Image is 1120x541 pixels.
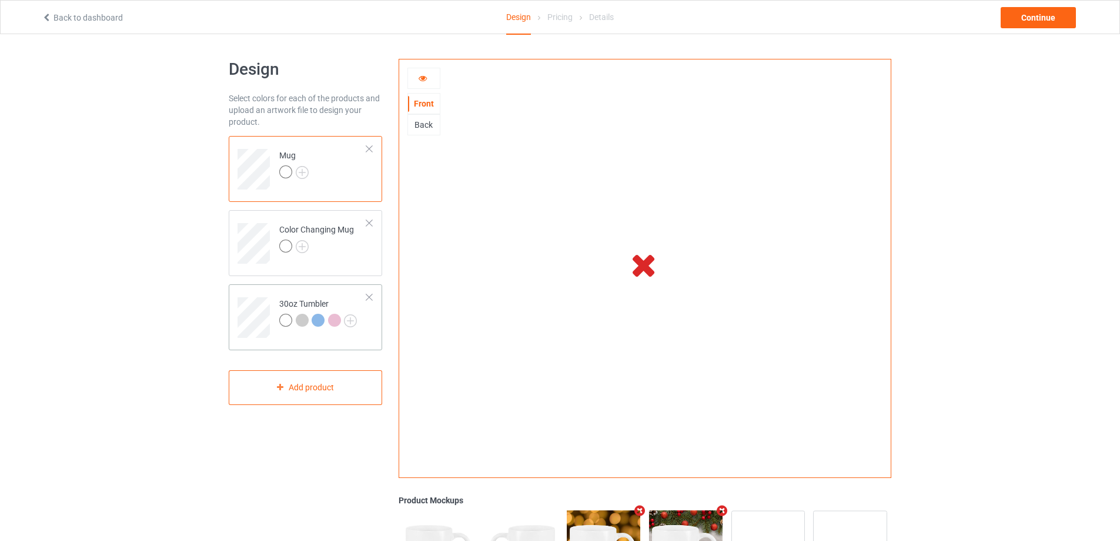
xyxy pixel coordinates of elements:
[408,119,440,131] div: Back
[1001,7,1076,28] div: Continue
[589,1,614,34] div: Details
[279,224,354,252] div: Color Changing Mug
[408,98,440,109] div: Front
[229,370,382,405] div: Add product
[714,505,729,517] i: Remove mockup
[229,210,382,276] div: Color Changing Mug
[279,298,357,326] div: 30oz Tumbler
[229,136,382,202] div: Mug
[279,150,309,178] div: Mug
[506,1,531,35] div: Design
[229,92,382,128] div: Select colors for each of the products and upload an artwork file to design your product.
[229,59,382,80] h1: Design
[229,284,382,350] div: 30oz Tumbler
[296,166,309,179] img: svg+xml;base64,PD94bWwgdmVyc2lvbj0iMS4wIiBlbmNvZGluZz0iVVRGLTgiPz4KPHN2ZyB3aWR0aD0iMjJweCIgaGVpZ2...
[399,494,891,506] div: Product Mockups
[296,240,309,253] img: svg+xml;base64,PD94bWwgdmVyc2lvbj0iMS4wIiBlbmNvZGluZz0iVVRGLTgiPz4KPHN2ZyB3aWR0aD0iMjJweCIgaGVpZ2...
[344,314,357,327] img: svg+xml;base64,PD94bWwgdmVyc2lvbj0iMS4wIiBlbmNvZGluZz0iVVRGLTgiPz4KPHN2ZyB3aWR0aD0iMjJweCIgaGVpZ2...
[42,13,123,22] a: Back to dashboard
[547,1,573,34] div: Pricing
[633,505,647,517] i: Remove mockup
